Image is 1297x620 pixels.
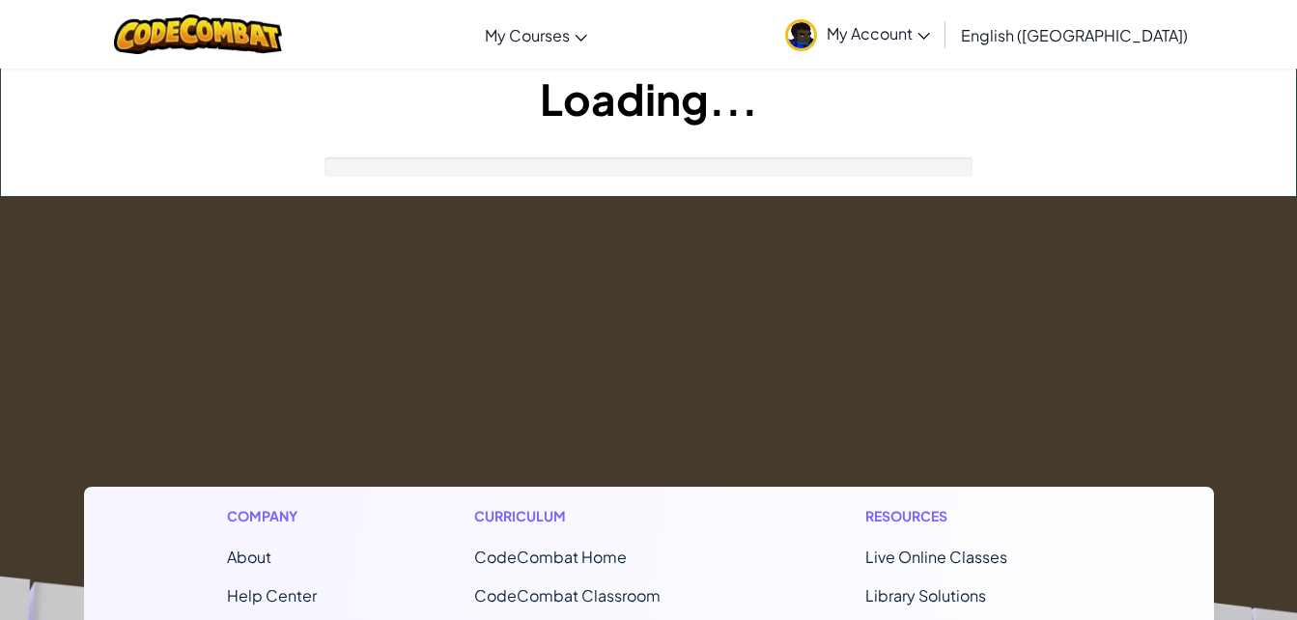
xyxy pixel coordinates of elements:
a: Help Center [227,585,317,606]
a: My Account [775,4,940,65]
img: CodeCombat logo [114,14,283,54]
a: Live Online Classes [865,547,1007,567]
a: English ([GEOGRAPHIC_DATA]) [951,9,1198,61]
h1: Curriculum [474,506,708,526]
a: My Courses [475,9,597,61]
h1: Company [227,506,317,526]
span: CodeCombat Home [474,547,627,567]
h1: Loading... [1,69,1296,128]
span: My Courses [485,25,570,45]
a: CodeCombat Classroom [474,585,661,606]
img: avatar [785,19,817,51]
span: My Account [827,23,930,43]
a: Library Solutions [865,585,986,606]
a: About [227,547,271,567]
h1: Resources [865,506,1071,526]
span: English ([GEOGRAPHIC_DATA]) [961,25,1188,45]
